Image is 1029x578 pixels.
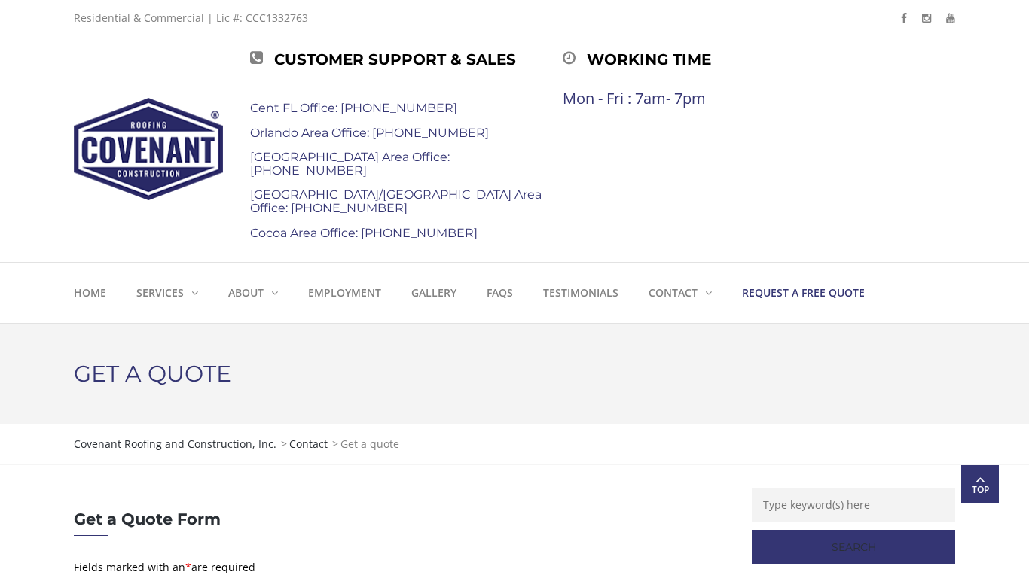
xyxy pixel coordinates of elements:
[961,482,999,497] span: Top
[250,187,542,215] a: [GEOGRAPHIC_DATA]/[GEOGRAPHIC_DATA] Area Office: [PHONE_NUMBER]
[289,437,328,451] span: Contact
[634,263,727,323] a: Contact
[250,150,450,178] a: [GEOGRAPHIC_DATA] Area Office: [PHONE_NUMBER]
[649,285,698,300] strong: Contact
[308,285,381,300] strong: Employment
[289,437,330,451] a: Contact
[472,263,528,323] a: FAQs
[340,437,399,451] span: Get a quote
[74,510,729,528] h3: Get a Quote Form
[563,90,875,107] div: Mon - Fri : 7am- 7pm
[250,126,489,140] a: Orlando Area Office: [PHONE_NUMBER]
[293,263,396,323] a: Employment
[250,226,478,240] a: Cocoa Area Office: [PHONE_NUMBER]
[74,558,729,576] div: Fields marked with an are required
[752,488,955,522] input: Type keyword(s) here
[961,465,999,503] a: Top
[228,285,264,300] strong: About
[411,285,456,300] strong: Gallery
[136,285,184,300] strong: Services
[396,263,472,323] a: Gallery
[742,285,865,300] strong: Request a Free Quote
[74,285,106,300] strong: Home
[727,263,880,323] a: Request a Free Quote
[487,285,513,300] strong: FAQs
[563,47,875,72] div: Working time
[74,346,955,401] h1: Get a quote
[752,530,955,564] input: Search
[121,263,213,323] a: Services
[213,263,293,323] a: About
[74,437,276,451] span: Covenant Roofing and Construction, Inc.
[250,47,563,72] div: Customer Support & Sales
[74,435,955,453] div: > >
[74,437,279,451] a: Covenant Roofing and Construction, Inc.
[528,263,634,323] a: Testimonials
[74,263,121,323] a: Home
[543,285,618,300] strong: Testimonials
[74,98,223,200] img: Covenant Roofing and Construction, Inc.
[250,101,457,115] a: Cent FL Office: [PHONE_NUMBER]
